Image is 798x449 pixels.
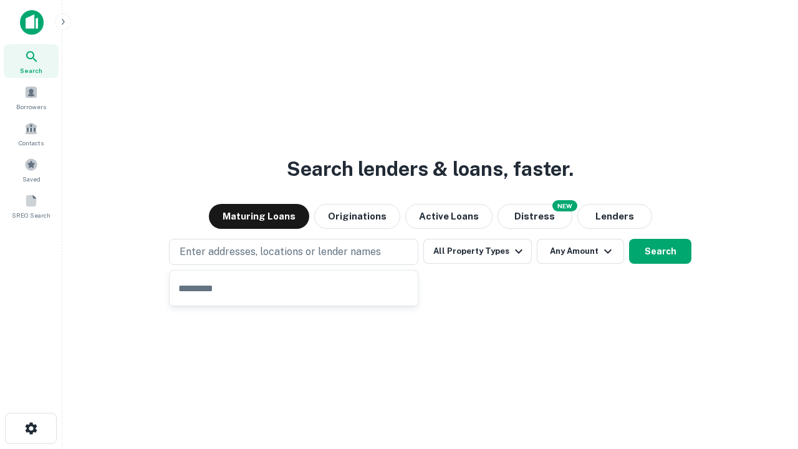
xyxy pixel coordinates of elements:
h3: Search lenders & loans, faster. [287,154,574,184]
button: Active Loans [405,204,493,229]
span: Contacts [19,138,44,148]
a: Search [4,44,59,78]
a: Saved [4,153,59,186]
div: NEW [552,200,577,211]
a: SREO Search [4,189,59,223]
button: Lenders [577,204,652,229]
button: Maturing Loans [209,204,309,229]
span: Search [20,65,42,75]
button: Any Amount [537,239,624,264]
img: capitalize-icon.png [20,10,44,35]
button: All Property Types [423,239,532,264]
a: Borrowers [4,80,59,114]
button: Enter addresses, locations or lender names [169,239,418,265]
button: Search distressed loans with lien and other non-mortgage details. [498,204,572,229]
span: Saved [22,174,41,184]
p: Enter addresses, locations or lender names [180,244,381,259]
a: Contacts [4,117,59,150]
iframe: Chat Widget [736,349,798,409]
button: Originations [314,204,400,229]
button: Search [629,239,691,264]
span: Borrowers [16,102,46,112]
span: SREO Search [12,210,50,220]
